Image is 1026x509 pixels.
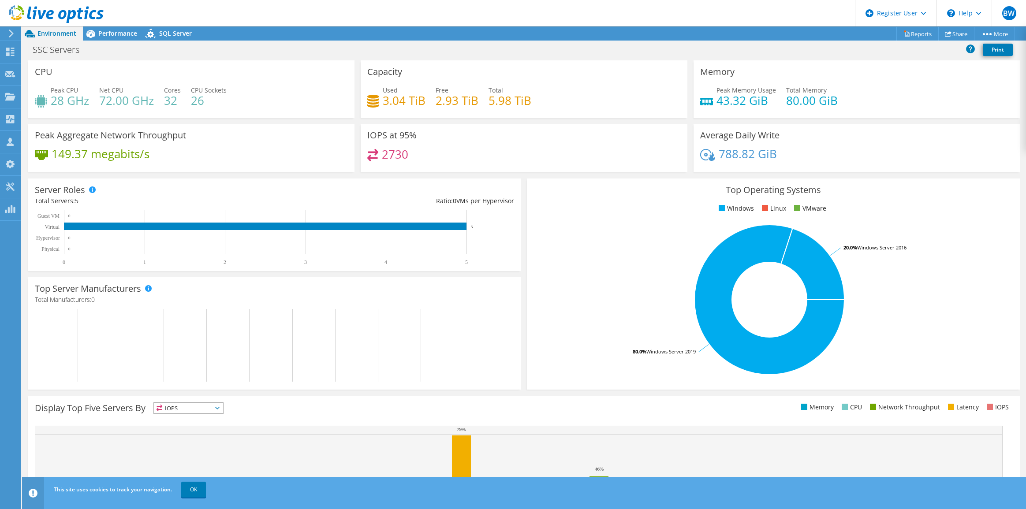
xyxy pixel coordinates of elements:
[51,86,78,94] span: Peak CPU
[716,204,754,213] li: Windows
[164,86,181,94] span: Cores
[436,96,478,105] h4: 2.93 TiB
[382,149,408,159] h4: 2730
[36,235,60,241] text: Hypervisor
[68,247,71,251] text: 0
[947,9,955,17] svg: \n
[91,295,95,304] span: 0
[868,402,940,412] li: Network Throughput
[154,403,223,413] span: IOPS
[716,96,776,105] h4: 43.32 GiB
[985,402,1009,412] li: IOPS
[896,27,939,41] a: Reports
[489,96,531,105] h4: 5.98 TiB
[760,204,786,213] li: Linux
[383,96,425,105] h4: 3.04 TiB
[792,204,826,213] li: VMware
[946,402,979,412] li: Latency
[1002,6,1016,20] span: BW
[164,96,181,105] h4: 32
[436,86,448,94] span: Free
[29,45,93,55] h1: SSC Servers
[786,86,827,94] span: Total Memory
[35,284,141,294] h3: Top Server Manufacturers
[304,259,307,265] text: 3
[191,96,227,105] h4: 26
[224,259,226,265] text: 2
[367,67,402,77] h3: Capacity
[700,130,780,140] h3: Average Daily Write
[465,259,468,265] text: 5
[99,96,154,105] h4: 72.00 GHz
[35,130,186,140] h3: Peak Aggregate Network Throughput
[974,27,1015,41] a: More
[799,402,834,412] li: Memory
[51,96,89,105] h4: 28 GHz
[159,29,192,37] span: SQL Server
[457,427,466,432] text: 79%
[68,214,71,218] text: 0
[45,224,60,230] text: Virtual
[383,86,398,94] span: Used
[68,236,71,240] text: 0
[52,149,149,159] h4: 149.37 megabits/s
[275,196,515,206] div: Ratio: VMs per Hypervisor
[983,44,1013,56] a: Print
[157,477,166,482] text: 37%
[719,149,777,159] h4: 788.82 GiB
[938,27,974,41] a: Share
[843,244,857,251] tspan: 20.0%
[98,29,137,37] span: Performance
[700,67,735,77] h3: Memory
[595,466,604,472] text: 46%
[489,86,503,94] span: Total
[35,67,52,77] h3: CPU
[35,295,514,305] h4: Total Manufacturers:
[35,185,85,195] h3: Server Roles
[75,197,78,205] span: 5
[839,402,862,412] li: CPU
[716,86,776,94] span: Peak Memory Usage
[453,197,456,205] span: 0
[54,486,172,493] span: This site uses cookies to track your navigation.
[143,259,146,265] text: 1
[471,225,473,229] text: 5
[37,213,60,219] text: Guest VM
[99,86,123,94] span: Net CPU
[41,246,60,252] text: Physical
[384,259,387,265] text: 4
[35,196,275,206] div: Total Servers:
[181,482,206,498] a: OK
[367,130,417,140] h3: IOPS at 95%
[786,96,838,105] h4: 80.00 GiB
[37,29,76,37] span: Environment
[191,86,227,94] span: CPU Sockets
[534,185,1013,195] h3: Top Operating Systems
[63,259,65,265] text: 0
[633,348,646,355] tspan: 80.0%
[857,244,907,251] tspan: Windows Server 2016
[646,348,696,355] tspan: Windows Server 2019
